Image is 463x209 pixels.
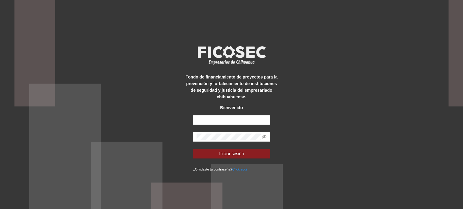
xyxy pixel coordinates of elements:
[262,135,266,139] span: eye-invisible
[220,105,243,110] strong: Bienvenido
[219,150,244,157] span: Iniciar sesión
[193,168,247,171] small: ¿Olvidaste tu contraseña?
[185,75,278,99] strong: Fondo de financiamiento de proyectos para la prevención y fortalecimiento de instituciones de seg...
[232,168,247,171] a: Click aqui
[193,149,270,158] button: Iniciar sesión
[194,44,269,66] img: logo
